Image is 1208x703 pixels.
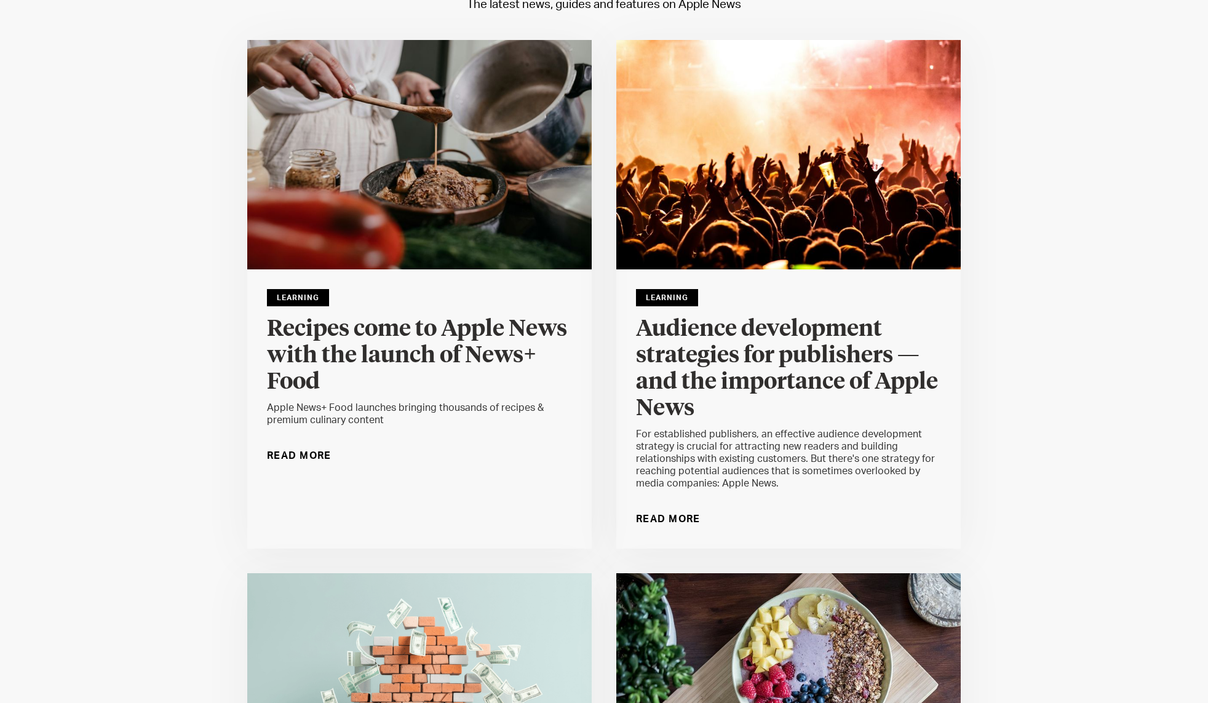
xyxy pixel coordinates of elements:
a: Audience development strategies for publishers — and the importance of Apple News [636,316,941,428]
h4: Recipes come to Apple News with the launch of News+ Food [267,316,572,395]
div: Apple News+ Food launches bringing thousands of recipes & premium culinary content [267,402,572,426]
a: Recipes come to Apple News with the launch of News+ Food [267,316,572,402]
div: For established publishers, an effective audience development strategy is crucial for attracting ... [636,428,941,490]
div: Learning [636,289,698,306]
a: Read More [267,446,332,466]
h4: Audience development strategies for publishers — and the importance of Apple News [636,316,941,422]
a: Read More [636,509,701,529]
div: Learning [267,289,329,306]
